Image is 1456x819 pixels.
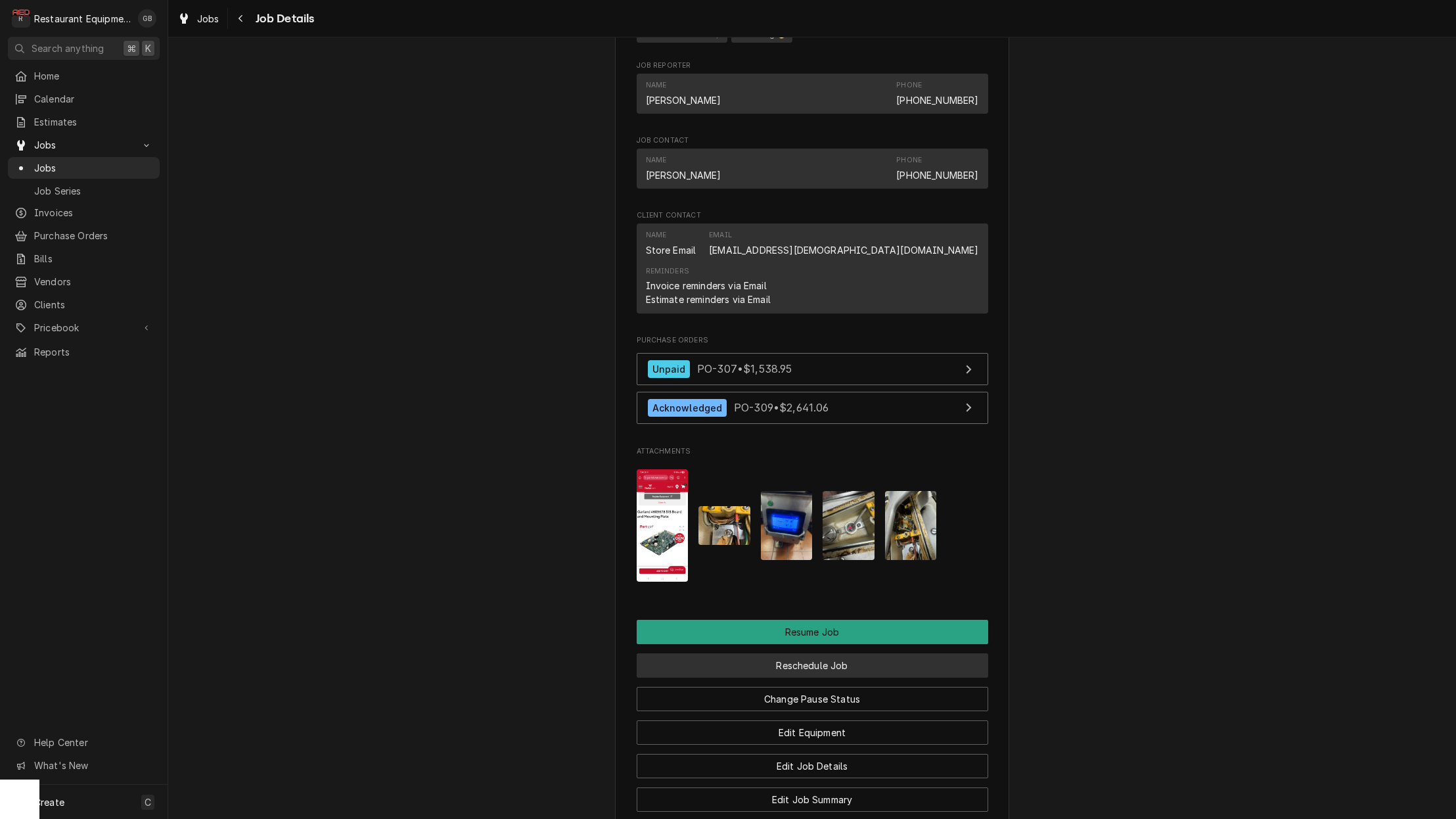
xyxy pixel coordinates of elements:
button: Navigate back [231,8,252,29]
div: Purchase Orders [637,335,988,431]
div: Button Group Row [637,644,988,678]
a: Go to Jobs [8,134,160,156]
span: PO-307 • $1,538.95 [697,362,792,375]
div: Name [646,230,667,241]
span: Search anything [32,41,104,55]
div: Name [646,230,696,256]
button: Edit Equipment [637,720,988,745]
div: Contact [637,149,988,189]
div: Name [646,80,667,91]
span: Home [34,69,153,83]
div: Phone [896,80,922,91]
span: Vendors [34,275,153,289]
div: Reminders [646,266,771,306]
div: Email [709,230,978,256]
a: [EMAIL_ADDRESS][DEMOGRAPHIC_DATA][DOMAIN_NAME] [709,245,978,256]
div: Job Contact [637,135,988,195]
span: Jobs [197,12,219,26]
button: Edit Job Details [637,754,988,778]
div: [PERSON_NAME] [646,93,721,107]
span: Create [34,797,64,808]
span: Attachments [637,446,988,457]
div: Email [709,230,732,241]
span: What's New [34,759,152,772]
div: Gary Beaver's Avatar [138,9,156,28]
div: Contact [637,223,988,314]
span: Purchase Orders [34,229,153,243]
span: Purchase Orders [637,335,988,346]
div: [PERSON_NAME] [646,168,721,182]
a: Go to Pricebook [8,317,160,339]
span: PO-309 • $2,641.06 [734,401,829,414]
div: Name [646,155,721,181]
a: Bills [8,248,160,269]
a: Go to What's New [8,755,160,776]
button: Edit Job Summary [637,787,988,812]
span: Job Contact [637,135,988,146]
div: Attachments [637,446,988,592]
div: Button Group Row [637,711,988,745]
img: BsrYNB2wQDO5tJTu6ROP [637,469,689,582]
div: GB [138,9,156,28]
span: Help Center [34,736,152,749]
span: Reports [34,345,153,359]
span: Job Series [34,184,153,198]
span: Attachments [637,459,988,592]
span: Client Contact [637,210,988,221]
span: Clients [34,298,153,312]
img: 6xNf1anZTZZ8emgH6xOQ [761,491,813,560]
div: Job Reporter List [637,74,988,120]
button: Reschedule Job [637,653,988,678]
span: Invoices [34,206,153,220]
div: R [12,9,30,28]
img: Zu4PABa3Qve2SsdLWOMm [885,491,937,560]
a: [PHONE_NUMBER] [896,170,978,181]
a: Home [8,65,160,87]
a: View Purchase Order [637,353,988,385]
div: Job Contact List [637,149,988,195]
div: Job Reporter [637,60,988,120]
a: Jobs [8,157,160,179]
span: ⌘ [127,41,136,55]
span: Job Details [252,10,315,28]
div: Invoice reminders via Email [646,279,767,292]
a: Purchase Orders [8,225,160,246]
button: Change Pause Status [637,687,988,711]
span: C [145,795,151,809]
a: [PHONE_NUMBER] [896,95,978,106]
div: Button Group Row [637,620,988,644]
div: Estimate reminders via Email [646,292,771,306]
div: Contact [637,74,988,114]
div: Restaurant Equipment Diagnostics's Avatar [12,9,30,28]
a: Estimates [8,111,160,133]
span: K [145,41,151,55]
span: Job Reporter [637,60,988,71]
span: Pricebook [34,321,133,335]
a: Go to Help Center [8,732,160,753]
span: Estimates [34,115,153,129]
div: Name [646,155,667,166]
div: Name [646,80,721,106]
a: Invoices [8,202,160,223]
span: Bills [34,252,153,266]
a: View Purchase Order [637,392,988,424]
span: Jobs [34,161,153,175]
div: Store Email [646,243,696,257]
button: Resume Job [637,620,988,644]
div: Acknowledged [648,399,727,417]
span: Calendar [34,92,153,106]
div: Restaurant Equipment Diagnostics [34,12,131,26]
a: Reports [8,341,160,363]
div: Client Contact [637,210,988,319]
a: Jobs [172,8,225,30]
a: Clients [8,294,160,316]
div: Unpaid [648,360,691,378]
div: Button Group Row [637,678,988,711]
div: Reminders [646,266,689,277]
img: KnT4jgaRRbuG42PkadNe [698,506,750,545]
div: Phone [896,155,922,166]
a: Job Series [8,180,160,202]
img: NjnaOJ2nSQG46XCF6wZh [823,491,875,560]
span: Jobs [34,138,133,152]
div: Button Group Row [637,778,988,812]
